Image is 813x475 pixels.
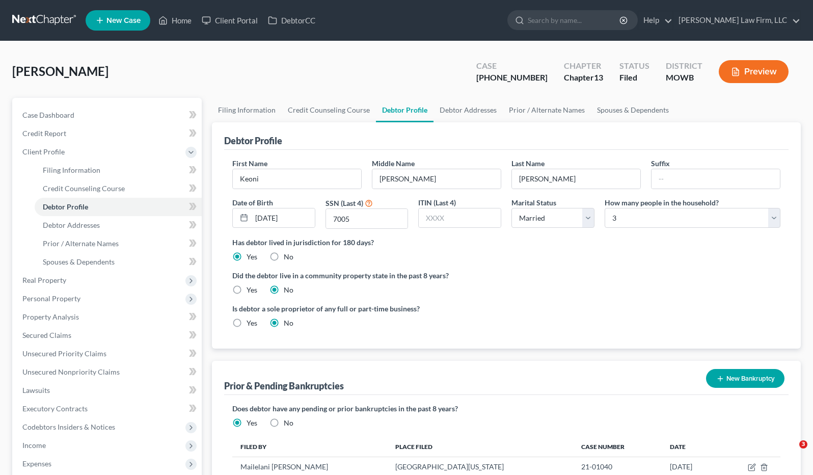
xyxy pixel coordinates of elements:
[14,326,202,345] a: Secured Claims
[22,147,65,156] span: Client Profile
[528,11,621,30] input: Search by name...
[564,60,603,72] div: Chapter
[35,161,202,179] a: Filing Information
[282,98,376,122] a: Credit Counseling Course
[106,17,141,24] span: New Case
[43,221,100,229] span: Debtor Addresses
[638,11,672,30] a: Help
[666,60,702,72] div: District
[247,252,257,262] label: Yes
[419,208,501,228] input: XXXX
[43,257,115,266] span: Spouses & Dependents
[232,197,273,208] label: Date of Birth
[197,11,263,30] a: Client Portal
[224,380,344,392] div: Prior & Pending Bankruptcies
[232,158,267,169] label: First Name
[14,308,202,326] a: Property Analysis
[372,169,501,189] input: M.I
[418,197,456,208] label: ITIN (Last 4)
[35,253,202,271] a: Spouses & Dependents
[22,386,50,394] span: Lawsuits
[326,198,363,208] label: SSN (Last 4)
[511,158,545,169] label: Last Name
[284,318,293,328] label: No
[252,208,315,228] input: MM/DD/YYYY
[503,98,591,122] a: Prior / Alternate Names
[591,98,675,122] a: Spouses & Dependents
[35,179,202,198] a: Credit Counseling Course
[511,197,556,208] label: Marital Status
[284,285,293,295] label: No
[662,436,719,457] th: Date
[619,72,649,84] div: Filed
[594,72,603,82] span: 13
[706,369,784,388] button: New Bankruptcy
[573,436,662,457] th: Case Number
[35,216,202,234] a: Debtor Addresses
[673,11,800,30] a: [PERSON_NAME] Law Firm, LLC
[476,60,548,72] div: Case
[564,72,603,84] div: Chapter
[14,363,202,381] a: Unsecured Nonpriority Claims
[376,98,433,122] a: Debtor Profile
[22,349,106,358] span: Unsecured Priority Claims
[232,270,780,281] label: Did the debtor live in a community property state in the past 8 years?
[433,98,503,122] a: Debtor Addresses
[35,234,202,253] a: Prior / Alternate Names
[14,381,202,400] a: Lawsuits
[22,312,79,321] span: Property Analysis
[799,440,807,448] span: 3
[476,72,548,84] div: [PHONE_NUMBER]
[43,239,119,248] span: Prior / Alternate Names
[232,436,387,457] th: Filed By
[43,202,88,211] span: Debtor Profile
[666,72,702,84] div: MOWB
[35,198,202,216] a: Debtor Profile
[619,60,649,72] div: Status
[22,459,51,468] span: Expenses
[14,400,202,418] a: Executory Contracts
[651,158,670,169] label: Suffix
[22,111,74,119] span: Case Dashboard
[14,345,202,363] a: Unsecured Priority Claims
[652,169,780,189] input: --
[14,124,202,143] a: Credit Report
[232,303,501,314] label: Is debtor a sole proprietor of any full or part-time business?
[232,237,780,248] label: Has debtor lived in jurisdiction for 180 days?
[284,252,293,262] label: No
[212,98,282,122] a: Filing Information
[224,135,282,147] div: Debtor Profile
[22,441,46,450] span: Income
[22,331,71,339] span: Secured Claims
[605,197,719,208] label: How many people in the household?
[232,403,780,414] label: Does debtor have any pending or prior bankruptcies in the past 8 years?
[719,60,789,83] button: Preview
[263,11,320,30] a: DebtorCC
[22,423,115,431] span: Codebtors Insiders & Notices
[153,11,197,30] a: Home
[22,276,66,284] span: Real Property
[247,418,257,428] label: Yes
[512,169,640,189] input: --
[233,169,361,189] input: --
[247,318,257,328] label: Yes
[372,158,415,169] label: Middle Name
[43,184,125,193] span: Credit Counseling Course
[14,106,202,124] a: Case Dashboard
[387,436,573,457] th: Place Filed
[778,440,803,465] iframe: Intercom live chat
[22,294,80,303] span: Personal Property
[247,285,257,295] label: Yes
[43,166,100,174] span: Filing Information
[22,367,120,376] span: Unsecured Nonpriority Claims
[22,129,66,138] span: Credit Report
[284,418,293,428] label: No
[22,404,88,413] span: Executory Contracts
[326,209,408,228] input: XXXX
[12,64,109,78] span: [PERSON_NAME]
